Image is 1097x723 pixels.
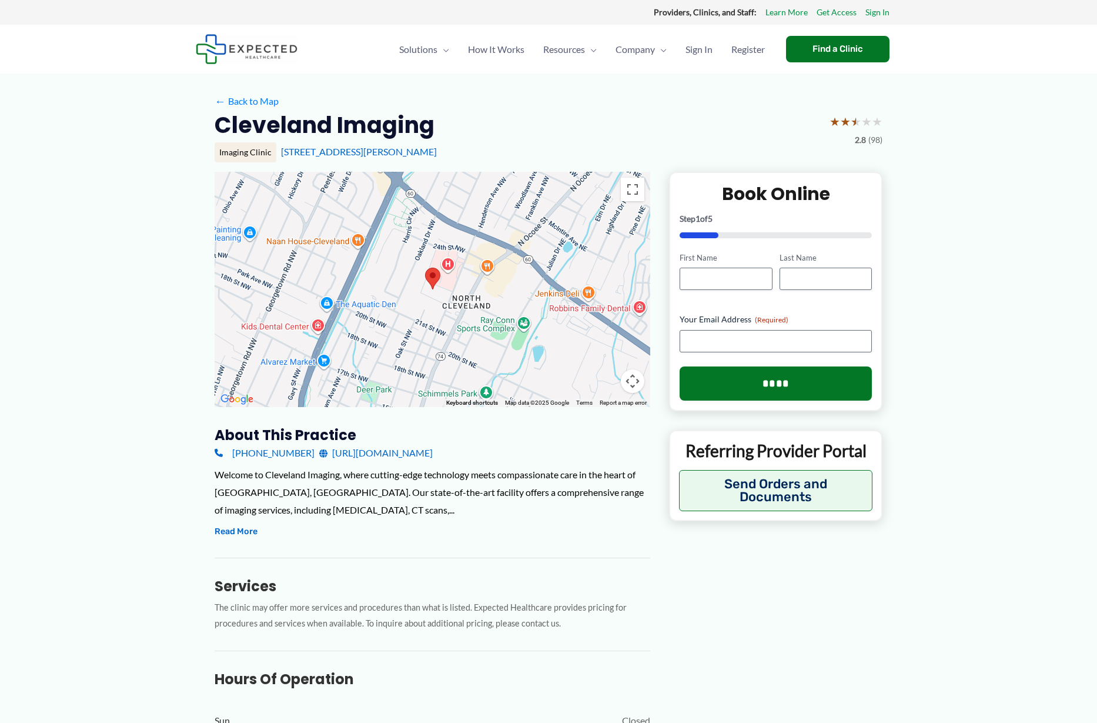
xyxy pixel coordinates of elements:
span: ★ [851,111,861,132]
a: How It Works [459,29,534,70]
a: Sign In [865,5,889,20]
span: Sign In [685,29,713,70]
a: Find a Clinic [786,36,889,62]
h3: Services [215,577,650,595]
span: ★ [861,111,872,132]
a: ResourcesMenu Toggle [534,29,606,70]
a: CompanyMenu Toggle [606,29,676,70]
img: Google [218,392,256,407]
span: ★ [840,111,851,132]
span: Register [731,29,765,70]
span: 5 [708,214,713,224]
a: Sign In [676,29,722,70]
label: First Name [680,252,772,264]
span: Company [616,29,655,70]
button: Send Orders and Documents [679,470,872,511]
span: (98) [868,132,882,148]
a: SolutionsMenu Toggle [390,29,459,70]
span: ← [215,95,226,106]
button: Toggle fullscreen view [621,178,644,201]
span: ★ [830,111,840,132]
button: Keyboard shortcuts [446,399,498,407]
a: ←Back to Map [215,92,279,110]
img: Expected Healthcare Logo - side, dark font, small [196,34,297,64]
span: (Required) [755,315,788,324]
a: [STREET_ADDRESS][PERSON_NAME] [281,146,437,157]
a: Register [722,29,774,70]
p: Step of [680,215,872,223]
a: Learn More [765,5,808,20]
span: Menu Toggle [585,29,597,70]
span: Menu Toggle [655,29,667,70]
h2: Cleveland Imaging [215,111,434,139]
span: How It Works [468,29,524,70]
span: Resources [543,29,585,70]
a: Report a map error [600,399,647,406]
nav: Primary Site Navigation [390,29,774,70]
p: The clinic may offer more services and procedures than what is listed. Expected Healthcare provid... [215,600,650,632]
label: Your Email Address [680,314,872,325]
h3: Hours of Operation [215,670,650,688]
strong: Providers, Clinics, and Staff: [654,7,757,17]
span: 2.8 [855,132,866,148]
a: Open this area in Google Maps (opens a new window) [218,392,256,407]
a: Get Access [817,5,857,20]
button: Map camera controls [621,369,644,393]
a: [PHONE_NUMBER] [215,444,315,462]
h2: Book Online [680,182,872,205]
span: Menu Toggle [437,29,449,70]
div: Imaging Clinic [215,142,276,162]
h3: About this practice [215,426,650,444]
span: 1 [695,214,700,224]
span: Solutions [399,29,437,70]
p: Referring Provider Portal [679,440,872,461]
a: [URL][DOMAIN_NAME] [319,444,433,462]
button: Read More [215,525,257,539]
a: Terms (opens in new tab) [576,399,593,406]
span: Map data ©2025 Google [505,399,569,406]
span: ★ [872,111,882,132]
label: Last Name [780,252,872,264]
div: Welcome to Cleveland Imaging, where cutting-edge technology meets compassionate care in the heart... [215,466,650,518]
